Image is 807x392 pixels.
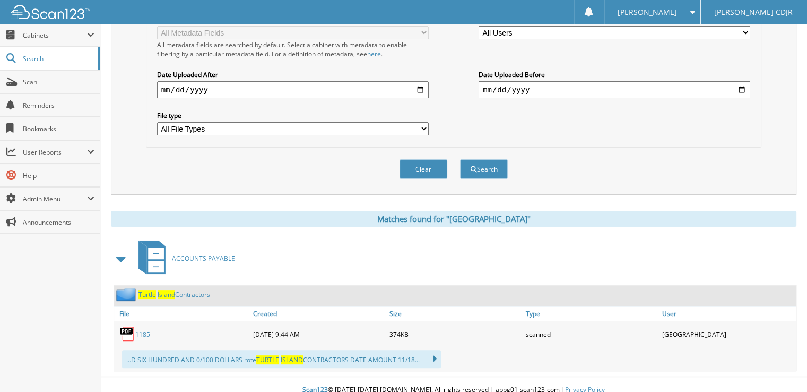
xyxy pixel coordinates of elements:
span: Bookmarks [23,124,94,133]
div: 374KB [387,323,523,345]
span: Help [23,171,94,180]
span: Cabinets [23,31,87,40]
span: Announcements [23,218,94,227]
a: User [660,306,796,321]
div: scanned [523,323,660,345]
label: Date Uploaded Before [479,70,750,79]
input: start [157,81,429,98]
div: Matches found for "[GEOGRAPHIC_DATA]" [111,211,796,227]
span: Turtle [138,290,156,299]
a: 1185 [135,330,150,339]
a: Size [387,306,523,321]
a: Turtle IslandContractors [138,290,210,299]
span: User Reports [23,148,87,157]
a: ACCOUNTS PAYABLE [132,237,235,279]
span: Scan [23,78,94,87]
img: scan123-logo-white.svg [11,5,90,19]
iframe: Chat Widget [754,341,807,392]
span: TURTLE [256,355,279,364]
span: Search [23,54,93,63]
div: [GEOGRAPHIC_DATA] [660,323,796,345]
div: ...D SIX HUNDRED AND 0/100 DOLLARS rote CONTRACTORS DATE AMOUNT 11/18... [122,350,441,368]
a: File [114,306,250,321]
span: ACCOUNTS PAYABLE [172,254,235,263]
div: All metadata fields are searched by default. Select a cabinet with metadata to enable filtering b... [157,40,429,58]
label: File type [157,111,429,120]
span: [PERSON_NAME] [618,9,677,15]
span: Island [158,290,175,299]
span: Reminders [23,101,94,110]
div: [DATE] 9:44 AM [250,323,387,345]
input: end [479,81,750,98]
a: Created [250,306,387,321]
a: Type [523,306,660,321]
img: folder2.png [116,288,138,301]
span: [PERSON_NAME] CDJR [714,9,793,15]
button: Search [460,159,508,179]
span: ISLAND [281,355,303,364]
span: Admin Menu [23,194,87,203]
img: PDF.png [119,326,135,342]
label: Date Uploaded After [157,70,429,79]
button: Clear [400,159,447,179]
a: here [367,49,381,58]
